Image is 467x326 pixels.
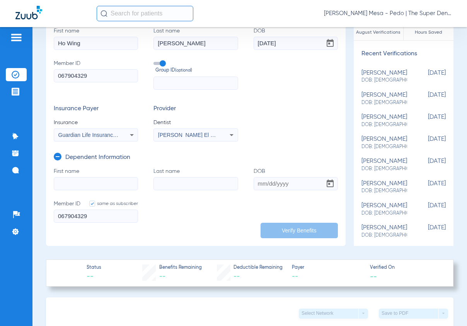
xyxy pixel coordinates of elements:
input: DOBOpen calendar [254,177,338,190]
h3: Dependent Information [65,154,130,162]
span: Payer [292,265,363,271]
span: -- [292,272,363,282]
div: [PERSON_NAME] [361,180,407,195]
span: [DATE] [407,180,446,195]
span: [DATE] [407,114,446,128]
img: Zuub Logo [15,6,42,19]
div: [PERSON_NAME] [361,158,407,172]
div: [PERSON_NAME] [361,70,407,84]
label: DOB [254,27,338,50]
div: [PERSON_NAME] [361,202,407,217]
div: [PERSON_NAME] [361,114,407,128]
img: hamburger-icon [10,33,22,42]
span: Guardian Life Insurance Co. Of America [58,132,154,138]
span: Verified On [370,265,441,272]
span: Status [87,265,101,271]
button: Open calendar [322,36,338,51]
span: -- [159,273,165,280]
span: Hours Saved [404,29,453,36]
label: DOB [254,167,338,190]
div: [PERSON_NAME] [361,136,407,150]
small: (optional) [175,67,192,74]
span: DOB: [DEMOGRAPHIC_DATA] [361,99,407,106]
span: Dentist [153,119,238,126]
span: [DATE] [407,136,446,150]
span: [DATE] [407,70,446,84]
input: First name [54,177,138,190]
h3: Insurance Payer [54,105,138,113]
h3: Recent Verifications [354,50,453,58]
label: Member ID [54,200,138,223]
input: Member IDsame as subscriber [54,210,138,223]
span: DOB: [DEMOGRAPHIC_DATA] [361,210,407,217]
span: DOB: [DEMOGRAPHIC_DATA] [361,143,407,150]
span: -- [370,272,377,280]
span: DOB: [DEMOGRAPHIC_DATA] [361,77,407,84]
label: Last name [153,167,238,190]
span: Group ID [155,67,238,74]
label: First name [54,167,138,190]
label: same as subscriber [82,200,138,208]
label: Last name [153,27,238,50]
span: DOB: [DEMOGRAPHIC_DATA] [361,166,407,172]
h3: Provider [153,105,238,113]
span: DOB: [DEMOGRAPHIC_DATA] [361,188,407,195]
div: [PERSON_NAME] [361,224,407,239]
span: DOB: [DEMOGRAPHIC_DATA] [361,232,407,239]
input: Search for patients [97,6,193,21]
span: [PERSON_NAME] Mesa - Pedo | The Super Dentists [324,10,452,17]
label: First name [54,27,138,50]
span: Deductible Remaining [233,265,283,271]
img: Search Icon [101,10,107,17]
span: August Verifications [354,29,403,36]
span: DOB: [DEMOGRAPHIC_DATA] [361,121,407,128]
iframe: Chat Widget [428,289,467,326]
span: [DATE] [407,224,446,239]
span: -- [233,273,240,280]
button: Verify Benefits [261,223,338,238]
span: [DATE] [407,92,446,106]
input: DOBOpen calendar [254,37,338,50]
span: Insurance [54,119,138,126]
div: [PERSON_NAME] [361,92,407,106]
input: Member ID [54,69,138,82]
span: [PERSON_NAME] El Dental Group Apc 1003320979 [158,132,285,138]
input: Last name [153,37,238,50]
span: Benefits Remaining [159,265,202,271]
label: Member ID [54,60,138,90]
input: Last name [153,177,238,190]
input: First name [54,37,138,50]
span: [DATE] [407,158,446,172]
span: [DATE] [407,202,446,217]
span: -- [87,272,101,282]
button: Open calendar [322,176,338,191]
